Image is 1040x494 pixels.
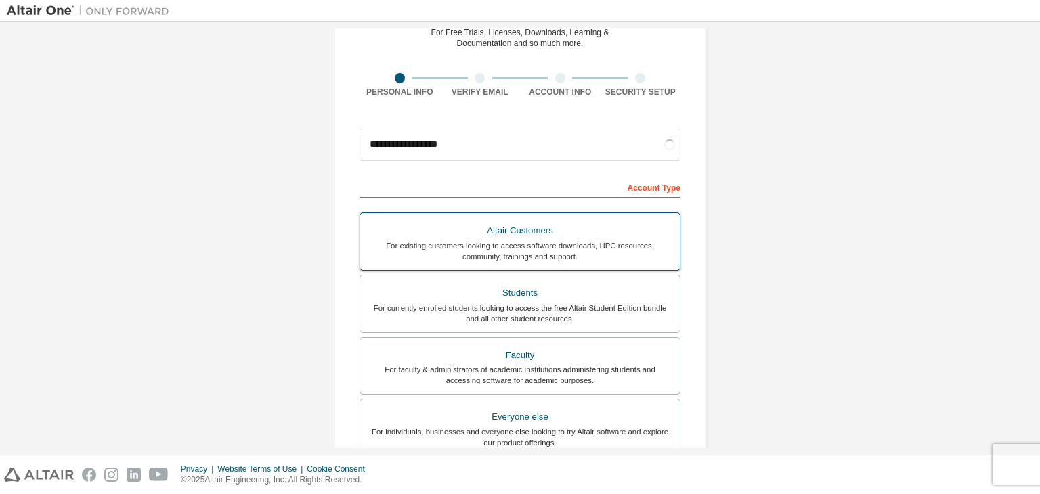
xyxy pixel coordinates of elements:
img: facebook.svg [82,468,96,482]
div: Everyone else [368,407,672,426]
div: For individuals, businesses and everyone else looking to try Altair software and explore our prod... [368,426,672,448]
div: Faculty [368,346,672,365]
div: Verify Email [440,87,521,97]
img: altair_logo.svg [4,468,74,482]
div: Website Terms of Use [217,464,307,474]
div: Privacy [181,464,217,474]
div: Cookie Consent [307,464,372,474]
img: Altair One [7,4,176,18]
div: For faculty & administrators of academic institutions administering students and accessing softwa... [368,364,672,386]
div: Security Setup [601,87,681,97]
div: Account Type [360,176,680,198]
img: instagram.svg [104,468,118,482]
div: Personal Info [360,87,440,97]
div: For existing customers looking to access software downloads, HPC resources, community, trainings ... [368,240,672,262]
img: youtube.svg [149,468,169,482]
img: linkedin.svg [127,468,141,482]
div: Altair Customers [368,221,672,240]
div: For Free Trials, Licenses, Downloads, Learning & Documentation and so much more. [431,27,609,49]
div: Account Info [520,87,601,97]
div: For currently enrolled students looking to access the free Altair Student Edition bundle and all ... [368,302,672,324]
p: © 2025 Altair Engineering, Inc. All Rights Reserved. [181,474,373,486]
div: Students [368,284,672,302]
